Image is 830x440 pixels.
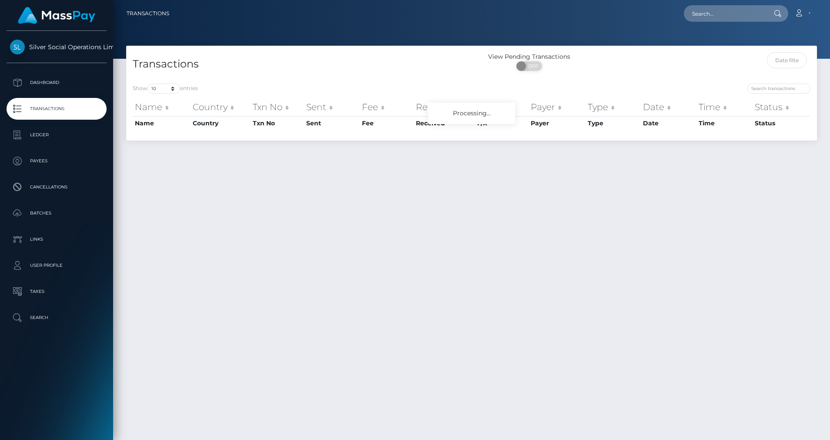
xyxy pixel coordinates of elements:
h4: Transactions [133,57,465,72]
label: Show entries [133,84,198,94]
p: Transactions [10,102,103,115]
th: Date [641,116,696,130]
a: User Profile [7,255,107,276]
img: MassPay Logo [18,7,95,24]
p: Links [10,233,103,246]
th: Fee [360,98,414,116]
th: Payer [529,116,585,130]
th: Time [696,98,753,116]
input: Date filter [767,52,807,68]
th: Time [696,116,753,130]
p: Payees [10,155,103,168]
span: Silver Social Operations Limited [7,43,107,51]
th: Date [641,98,696,116]
th: Status [753,116,810,130]
p: Batches [10,207,103,220]
th: Received [414,98,475,116]
th: Status [753,98,810,116]
p: Dashboard [10,76,103,89]
th: Sent [304,116,359,130]
th: Type [586,116,641,130]
th: Country [191,98,251,116]
span: OFF [521,61,543,71]
a: Links [7,228,107,250]
th: Received [414,116,475,130]
a: Transactions [127,4,169,23]
a: Search [7,307,107,329]
a: Batches [7,202,107,224]
select: Showentries [147,84,180,94]
a: Payees [7,150,107,172]
th: Sent [304,98,359,116]
p: Ledger [10,128,103,141]
input: Search... [684,5,766,22]
th: Name [133,98,191,116]
p: Search [10,311,103,324]
th: Txn No [251,116,305,130]
th: Fee [360,116,414,130]
th: Country [191,116,251,130]
img: Silver Social Operations Limited [10,40,25,54]
a: Transactions [7,98,107,120]
th: F/X [475,98,529,116]
div: View Pending Transactions [472,52,587,61]
p: Taxes [10,285,103,298]
a: Cancellations [7,176,107,198]
th: Payer [529,98,585,116]
div: Processing... [428,103,515,124]
th: Txn No [251,98,305,116]
th: Name [133,116,191,130]
a: Dashboard [7,72,107,94]
th: Type [586,98,641,116]
a: Ledger [7,124,107,146]
p: User Profile [10,259,103,272]
a: Taxes [7,281,107,302]
p: Cancellations [10,181,103,194]
input: Search transactions [747,84,810,94]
